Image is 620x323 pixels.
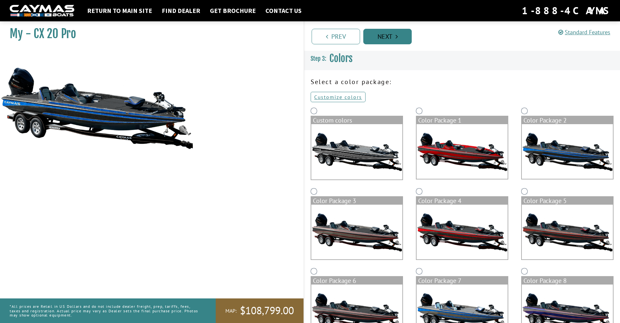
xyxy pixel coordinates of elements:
span: MAP: [225,307,237,314]
div: Custom colors [311,116,402,124]
p: *All prices are Retail in US Dollars and do not include dealer freight, prep, tariffs, fees, taxe... [10,301,201,320]
a: Next [363,29,412,44]
span: $108,799.00 [240,304,294,318]
img: color_package_324.png [311,205,402,259]
a: Customize colors [311,92,366,102]
a: Return to main site [84,6,155,15]
div: Color Package 5 [522,197,613,205]
div: Color Package 7 [417,277,508,285]
div: 1-888-4CAYMAS [522,4,610,18]
a: MAP:$108,799.00 [216,298,304,323]
div: Color Package 1 [417,116,508,124]
h1: My - CX 20 Pro [10,27,287,41]
div: Color Package 6 [311,277,402,285]
div: Color Package 4 [417,197,508,205]
a: Standard Features [558,28,610,36]
img: color_package_326.png [522,205,613,259]
div: Color Package 8 [522,277,613,285]
img: cx-Base-Layer.png [311,124,402,179]
a: Get Brochure [207,6,259,15]
a: Find Dealer [159,6,203,15]
div: Color Package 2 [522,116,613,124]
div: Color Package 3 [311,197,402,205]
img: color_package_323.png [522,124,613,179]
img: color_package_325.png [417,205,508,259]
ul: Pagination [310,28,620,44]
img: color_package_322.png [417,124,508,179]
h3: Colors [304,47,620,70]
img: white-logo-c9c8dbefe5ff5ceceb0f0178aa75bf4bb51f6bca0971e226c86eb53dfe498488.png [10,5,74,17]
p: Select a color package: [311,77,614,87]
a: Prev [312,29,360,44]
a: Contact Us [262,6,305,15]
